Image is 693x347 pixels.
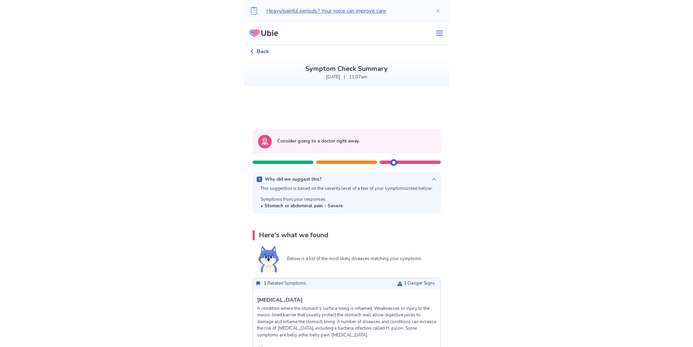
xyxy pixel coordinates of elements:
[257,47,269,56] span: Back
[257,296,303,304] p: [MEDICAL_DATA]
[265,203,343,209] b: Stomach or abdominal pain - Severe
[326,74,340,81] p: [DATE]
[250,64,443,74] p: Symptom Check Summary
[277,138,360,145] p: Consider going to a doctor right away.
[264,280,267,286] span: 1
[430,26,449,40] button: menu
[404,280,435,287] p: Danger Signs
[404,280,407,286] span: 1
[260,185,433,192] p: This suggestion is based on the severity level of a few of your symptoms listed below:
[287,256,422,262] p: Below is a list of the most likely diseases matching your symptoms.
[257,305,436,339] p: A condition where the stomach's surface lining is inflamed. Weaknesses or injury to the mucus-lin...
[266,7,424,15] p: Heavy/painful periods? Your voice can improve care
[258,246,279,272] img: Shiba
[264,280,306,287] p: Related Symptoms
[259,230,328,240] p: Here's what we found
[349,74,367,81] p: 11:07am
[260,196,343,210] div: Symptoms from your responses
[265,176,322,183] p: Why did we suggest this?
[344,74,345,81] p: |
